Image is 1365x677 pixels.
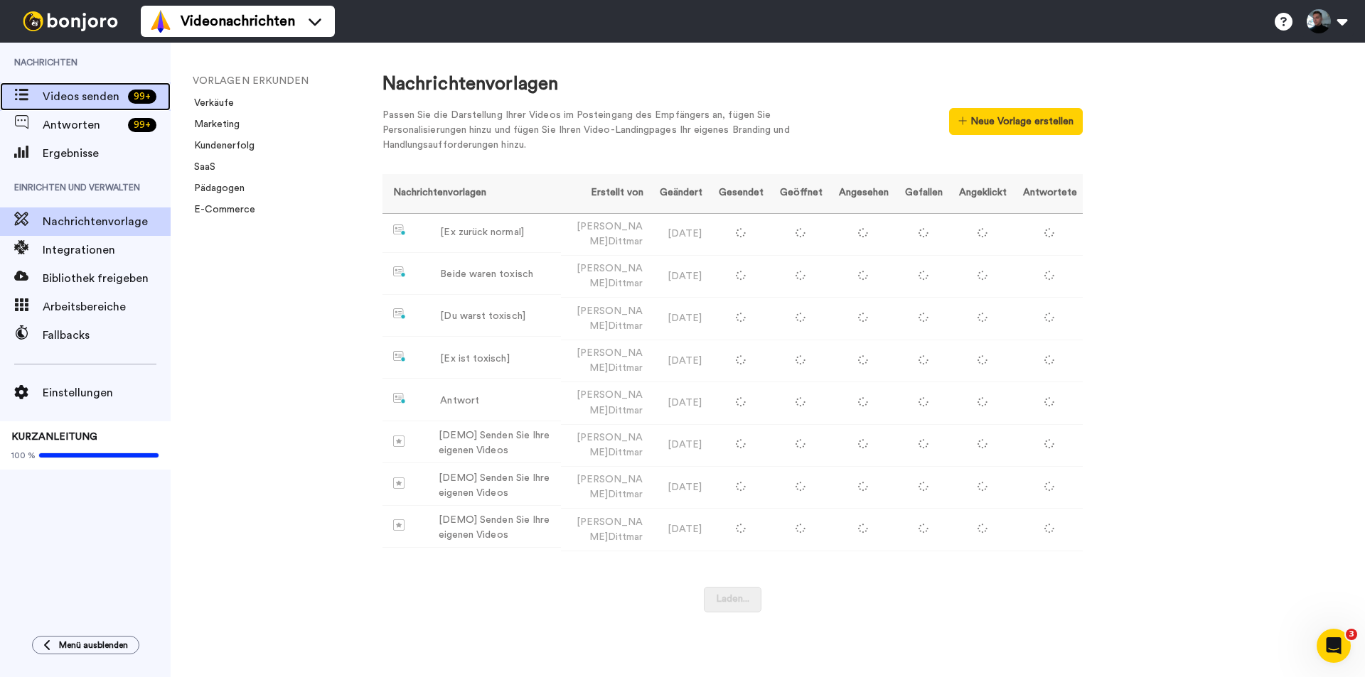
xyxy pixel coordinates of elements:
[14,183,140,192] font: Einrichten und Verwalten
[43,330,90,341] font: Fallbacks
[145,92,151,102] font: +
[591,188,643,197] font: Erstellt von
[43,387,113,399] font: Einstellungen
[608,237,643,247] font: Dittmar
[393,266,407,278] img: nextgen-template.svg
[194,119,240,129] font: Marketing
[43,119,100,131] font: Antworten
[194,98,234,108] font: Verkäufe
[1349,629,1354,639] font: 3
[608,406,643,416] font: Dittmar
[719,188,764,197] font: Gesendet
[577,475,643,499] font: [PERSON_NAME]
[959,188,1007,197] font: Angeklickt
[577,348,643,373] font: [PERSON_NAME]
[181,14,295,28] font: Videonachrichten
[186,162,215,172] a: SaaS
[439,515,550,540] font: [DEMO] Senden Sie Ihre eigenen Videos
[668,440,702,450] font: [DATE]
[608,321,643,331] font: Dittmar
[660,188,702,197] font: Geändert
[193,76,309,86] font: VORLAGEN ERKUNDEN
[440,311,525,321] font: [Du warst toxisch]
[970,117,1074,126] font: Neue Vorlage erstellen
[134,92,145,102] font: 99
[668,482,702,492] font: [DATE]
[186,98,234,108] a: Verkäufe
[194,141,255,151] font: Kundenerfolg
[668,524,702,534] font: [DATE]
[440,227,523,237] font: [Ex zurück normal]
[186,141,255,151] a: Kundenerfolg
[668,271,702,281] font: [DATE]
[145,120,151,130] font: +
[194,183,245,193] font: Pädagogen
[382,75,559,93] font: Nachrichtenvorlagen
[194,205,255,215] font: E-Commerce
[393,224,407,236] img: nextgen-template.svg
[393,188,486,197] font: Nachrichtenvorlagen
[839,188,889,197] font: Angesehen
[577,517,643,542] font: [PERSON_NAME]
[32,636,139,654] button: Menü ausblenden
[668,356,702,366] font: [DATE]
[577,264,643,288] font: [PERSON_NAME]
[43,91,119,102] font: Videos senden
[439,473,550,498] font: [DEMO] Senden Sie Ihre eigenen Videos
[134,120,145,130] font: 99
[608,489,643,499] font: Dittmar
[186,183,245,193] a: Pädagogen
[440,354,509,364] font: [Ex ist toxisch]
[17,11,124,31] img: bj-logo-header-white.svg
[608,278,643,288] font: Dittmar
[194,162,215,172] font: SaaS
[393,351,407,362] img: nextgen-template.svg
[43,216,148,227] font: Nachrichtenvorlage
[704,587,761,613] button: Laden...
[11,432,97,442] font: KURZANLEITUNG
[393,477,405,489] img: demo-template.svg
[59,641,128,649] font: Menü ausblenden
[186,205,255,215] a: E-Commerce
[668,229,702,239] font: [DATE]
[11,451,36,460] font: 100 %
[393,393,407,404] img: nextgen-template.svg
[716,594,749,604] font: Laden...
[668,398,702,408] font: [DATE]
[577,306,643,331] font: [PERSON_NAME]
[577,222,643,247] font: [PERSON_NAME]
[149,10,172,33] img: vm-color.svg
[608,363,643,373] font: Dittmar
[393,435,405,447] img: demo-template.svg
[440,269,533,279] font: Beide waren toxisch
[577,390,643,415] font: [PERSON_NAME]
[43,244,115,256] font: Integrationen
[1317,629,1351,663] iframe: Intercom-Live-Chat
[14,58,77,67] font: Nachrichten
[608,532,643,542] font: Dittmar
[439,430,550,455] font: [DEMO] Senden Sie Ihre eigenen Videos
[668,313,702,323] font: [DATE]
[393,308,407,320] img: nextgen-template.svg
[43,148,99,159] font: Ergebnisse
[1023,188,1077,197] font: Antwortete
[43,273,149,284] font: Bibliothek freigeben
[382,110,790,150] font: Passen Sie die Darstellung Ihrer Videos im Posteingang des Empfängers an, fügen Sie Personalisier...
[905,188,943,197] font: Gefallen
[608,448,643,457] font: Dittmar
[577,433,643,457] font: [PERSON_NAME]
[780,188,823,197] font: Geöffnet
[186,119,240,129] a: Marketing
[440,396,479,406] font: Antwort
[393,519,405,531] img: demo-template.svg
[949,108,1082,135] button: Neue Vorlage erstellen
[43,301,126,313] font: Arbeitsbereiche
